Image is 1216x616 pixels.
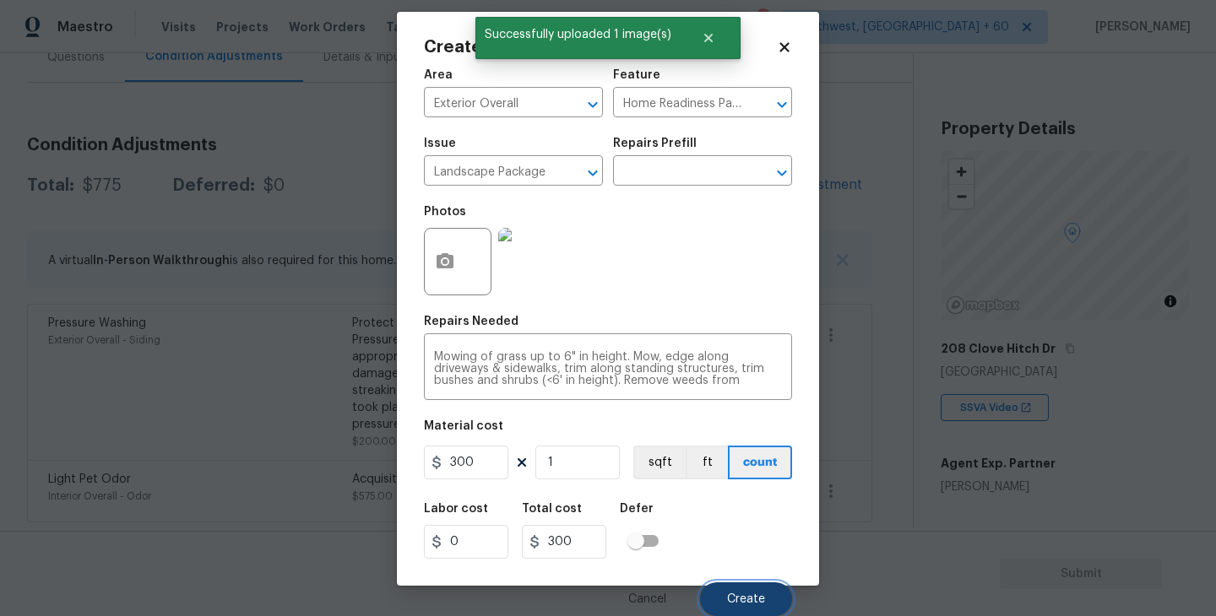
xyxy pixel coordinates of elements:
[424,206,466,218] h5: Photos
[581,93,605,116] button: Open
[434,351,782,386] textarea: Mowing of grass up to 6" in height. Mow, edge along driveways & sidewalks, trim along standing st...
[628,593,666,606] span: Cancel
[424,420,503,432] h5: Material cost
[424,138,456,149] h5: Issue
[613,69,660,81] h5: Feature
[613,138,697,149] h5: Repairs Prefill
[522,503,582,515] h5: Total cost
[727,593,765,606] span: Create
[601,582,693,616] button: Cancel
[581,161,605,185] button: Open
[770,93,794,116] button: Open
[681,21,736,55] button: Close
[770,161,794,185] button: Open
[633,446,686,479] button: sqft
[424,503,488,515] h5: Labor cost
[424,316,518,327] h5: Repairs Needed
[700,582,792,616] button: Create
[424,69,453,81] h5: Area
[475,17,681,52] span: Successfully uploaded 1 image(s)
[424,39,777,56] h2: Create Condition Adjustment
[686,446,728,479] button: ft
[620,503,654,515] h5: Defer
[728,446,792,479] button: count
